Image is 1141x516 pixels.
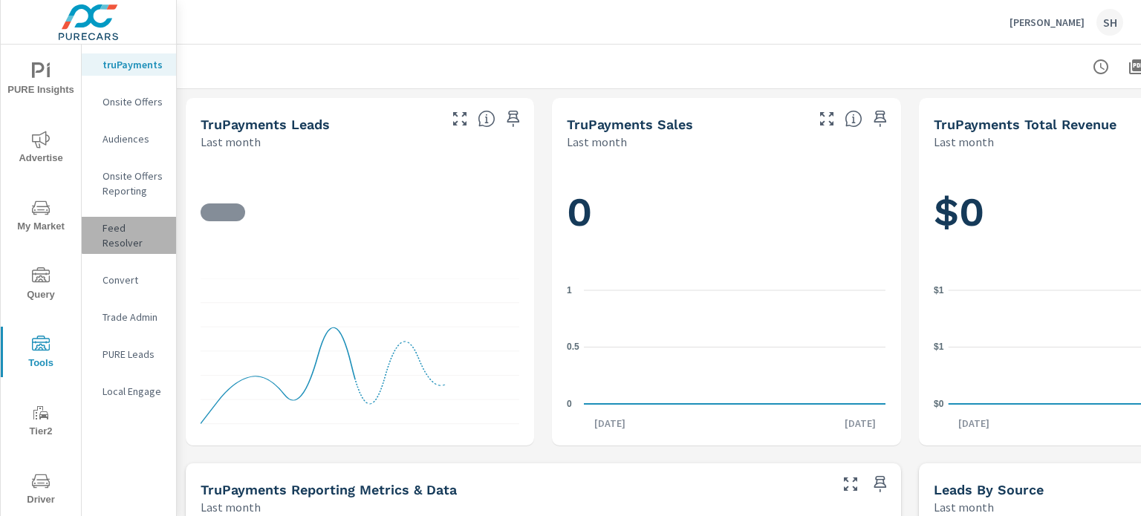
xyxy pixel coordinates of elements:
[82,91,176,113] div: Onsite Offers
[103,384,164,399] p: Local Engage
[103,347,164,362] p: PURE Leads
[5,404,77,440] span: Tier2
[934,342,944,352] text: $1
[934,117,1116,132] h5: truPayments Total Revenue
[567,342,579,352] text: 0.5
[839,472,862,496] button: Make Fullscreen
[5,131,77,167] span: Advertise
[103,310,164,324] p: Trade Admin
[934,482,1044,497] h5: Leads By Source
[934,498,994,516] p: Last month
[448,107,472,131] button: Make Fullscreen
[567,285,572,295] text: 1
[201,117,330,132] h5: truPayments Leads
[567,187,885,238] h1: 0
[868,472,892,496] span: Save this to your personalized report
[103,131,164,146] p: Audiences
[82,343,176,365] div: PURE Leads
[834,416,886,431] p: [DATE]
[103,57,164,72] p: truPayments
[103,221,164,250] p: Feed Resolver
[201,133,261,151] p: Last month
[478,110,495,128] span: The number of truPayments leads.
[201,498,261,516] p: Last month
[815,107,839,131] button: Make Fullscreen
[5,267,77,304] span: Query
[82,217,176,254] div: Feed Resolver
[934,285,944,295] text: $1
[934,133,994,151] p: Last month
[103,169,164,198] p: Onsite Offers Reporting
[1096,9,1123,36] div: SH
[103,272,164,287] p: Convert
[934,399,944,409] text: $0
[845,110,862,128] span: Number of sales matched to a truPayments lead. [Source: This data is sourced from the dealer's DM...
[567,117,693,132] h5: truPayments Sales
[82,269,176,291] div: Convert
[948,416,1000,431] p: [DATE]
[103,94,164,109] p: Onsite Offers
[584,416,636,431] p: [DATE]
[5,62,77,99] span: PURE Insights
[5,472,77,509] span: Driver
[567,133,627,151] p: Last month
[5,336,77,372] span: Tools
[1010,16,1085,29] p: [PERSON_NAME]
[82,53,176,76] div: truPayments
[5,199,77,235] span: My Market
[82,165,176,202] div: Onsite Offers Reporting
[82,380,176,402] div: Local Engage
[82,306,176,328] div: Trade Admin
[201,482,457,497] h5: truPayments Reporting Metrics & Data
[868,107,892,131] span: Save this to your personalized report
[567,399,572,409] text: 0
[82,128,176,150] div: Audiences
